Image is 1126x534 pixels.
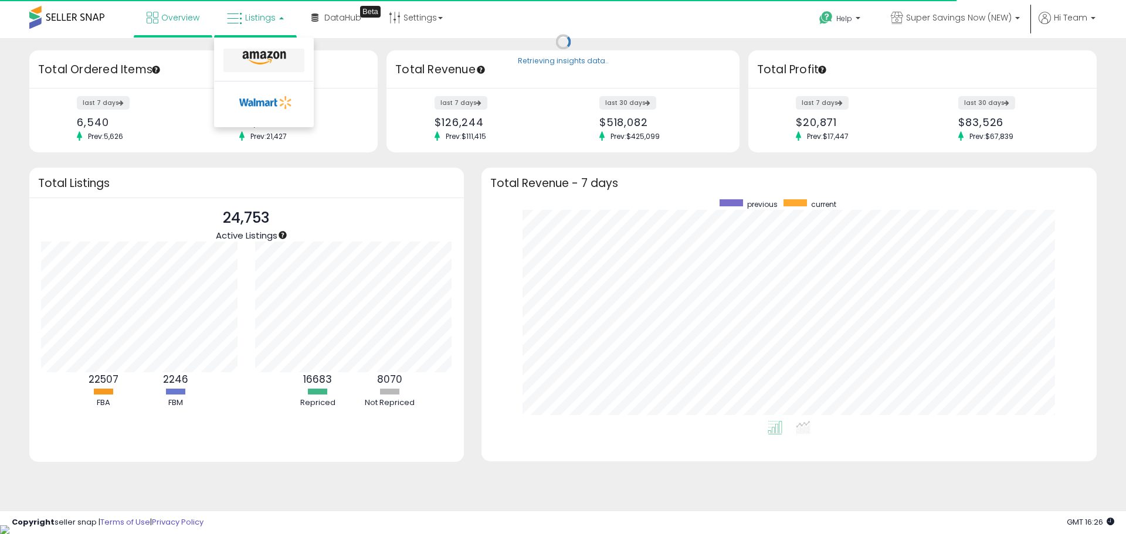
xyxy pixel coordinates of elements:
span: Prev: $425,099 [605,131,666,141]
span: Help [836,13,852,23]
h3: Total Profit [757,62,1088,78]
div: seller snap | | [12,517,204,528]
span: current [811,199,836,209]
span: Prev: $17,447 [801,131,854,141]
span: DataHub [324,12,361,23]
b: 22507 [89,372,118,386]
span: Active Listings [216,229,277,242]
span: Hi Team [1054,12,1087,23]
div: Tooltip anchor [360,6,381,18]
div: Retrieving insights data.. [518,56,609,67]
div: $126,244 [435,116,554,128]
div: Not Repriced [355,397,425,409]
span: 2025-09-8 16:26 GMT [1067,516,1114,528]
div: FBA [68,397,138,409]
strong: Copyright [12,516,55,528]
div: $518,082 [599,116,719,128]
span: Listings [245,12,276,23]
h3: Total Revenue [395,62,731,78]
span: previous [747,199,778,209]
div: Tooltip anchor [151,64,161,75]
a: Terms of Use [100,516,150,528]
div: $83,526 [958,116,1076,128]
div: 25,889 [239,116,357,128]
div: 6,540 [77,116,195,128]
div: $20,871 [796,116,914,128]
b: 8070 [377,372,402,386]
b: 2246 [163,372,188,386]
span: Prev: $111,415 [440,131,492,141]
b: 16683 [303,372,332,386]
h3: Total Revenue - 7 days [490,179,1088,188]
div: Repriced [283,397,353,409]
label: last 30 days [958,96,1015,110]
span: Super Savings Now (NEW) [906,12,1012,23]
div: Tooltip anchor [476,64,486,75]
a: Help [810,2,872,38]
i: Get Help [819,11,833,25]
div: Tooltip anchor [277,230,288,240]
span: Overview [161,12,199,23]
label: last 30 days [599,96,656,110]
span: Prev: 5,626 [82,131,129,141]
label: last 7 days [77,96,130,110]
span: Prev: $67,839 [964,131,1019,141]
p: 24,753 [216,207,277,229]
span: Prev: 21,427 [245,131,293,141]
h3: Total Ordered Items [38,62,369,78]
label: last 7 days [796,96,849,110]
h3: Total Listings [38,179,455,188]
label: last 7 days [435,96,487,110]
div: FBM [140,397,211,409]
div: Tooltip anchor [817,64,827,75]
a: Hi Team [1039,12,1096,38]
a: Privacy Policy [152,516,204,528]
